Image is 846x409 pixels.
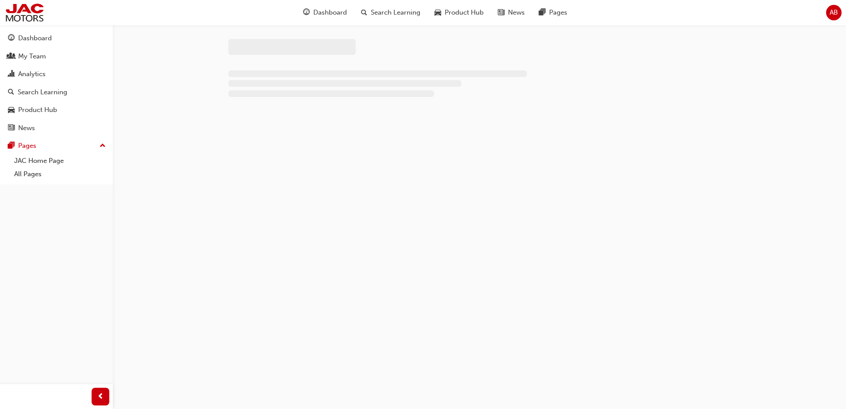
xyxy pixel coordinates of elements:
[4,30,109,46] a: Dashboard
[11,154,109,168] a: JAC Home Page
[18,33,52,43] div: Dashboard
[491,4,532,22] a: news-iconNews
[18,141,36,151] div: Pages
[4,138,109,154] button: Pages
[8,89,14,96] span: search-icon
[4,3,45,23] img: jac-portal
[296,4,354,22] a: guage-iconDashboard
[8,53,15,61] span: people-icon
[4,102,109,118] a: Product Hub
[303,7,310,18] span: guage-icon
[361,7,367,18] span: search-icon
[8,70,15,78] span: chart-icon
[435,7,441,18] span: car-icon
[354,4,427,22] a: search-iconSearch Learning
[8,142,15,150] span: pages-icon
[4,84,109,100] a: Search Learning
[18,87,67,97] div: Search Learning
[18,123,35,133] div: News
[8,35,15,42] span: guage-icon
[18,69,46,79] div: Analytics
[498,7,504,18] span: news-icon
[18,105,57,115] div: Product Hub
[8,106,15,114] span: car-icon
[508,8,525,18] span: News
[427,4,491,22] a: car-iconProduct Hub
[11,167,109,181] a: All Pages
[549,8,567,18] span: Pages
[4,28,109,138] button: DashboardMy TeamAnalyticsSearch LearningProduct HubNews
[4,48,109,65] a: My Team
[97,391,104,402] span: prev-icon
[4,120,109,136] a: News
[830,8,838,18] span: AB
[445,8,484,18] span: Product Hub
[826,5,842,20] button: AB
[100,140,106,152] span: up-icon
[371,8,420,18] span: Search Learning
[539,7,546,18] span: pages-icon
[313,8,347,18] span: Dashboard
[4,66,109,82] a: Analytics
[8,124,15,132] span: news-icon
[18,51,46,62] div: My Team
[532,4,574,22] a: pages-iconPages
